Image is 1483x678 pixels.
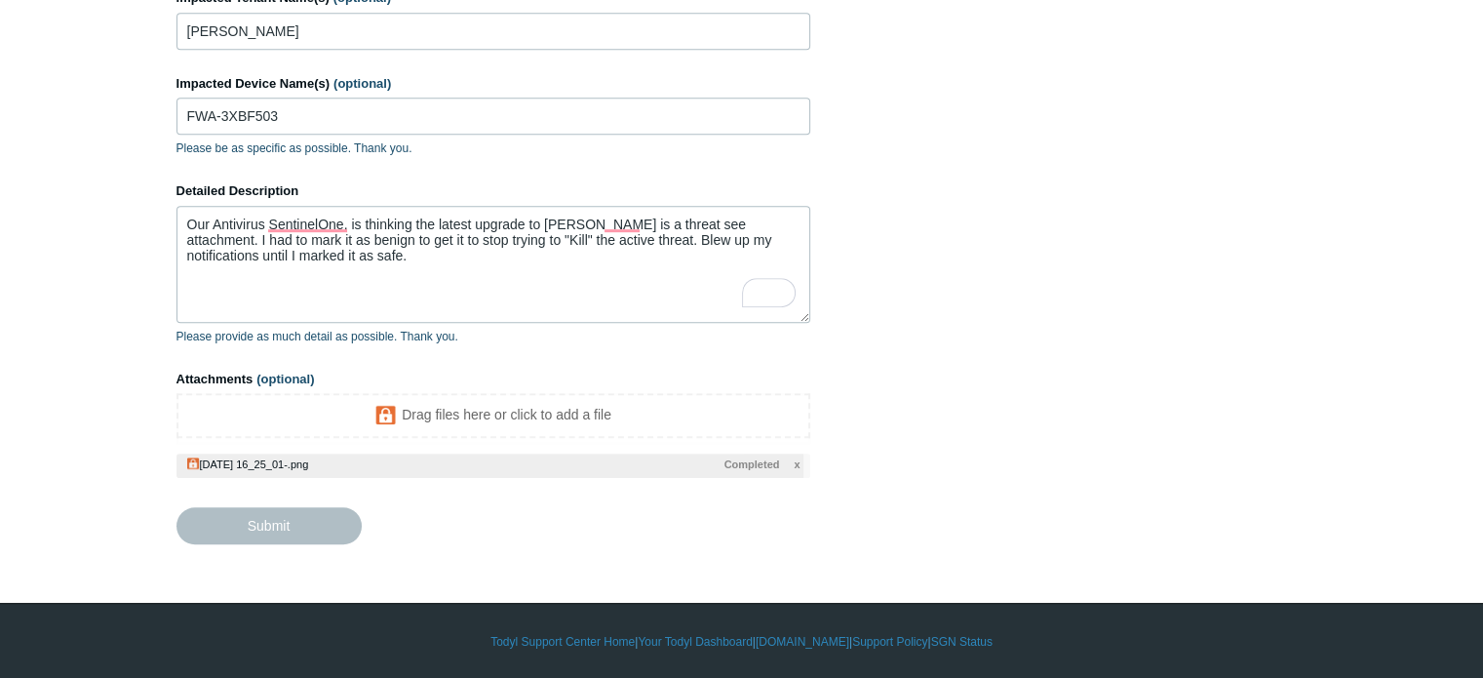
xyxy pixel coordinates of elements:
textarea: To enrich screen reader interactions, please activate Accessibility in Grammarly extension settings [176,206,810,323]
a: Support Policy [852,633,927,651]
span: (optional) [333,76,391,91]
label: Impacted Device Name(s) [176,74,810,94]
label: Attachments [176,370,810,389]
label: Detailed Description [176,181,810,201]
iframe: To enrich screen reader interactions, please activate Accessibility in Grammarly extension settings [176,393,810,444]
p: Please provide as much detail as possible. Thank you. [176,328,810,345]
span: x [794,457,800,473]
span: (optional) [256,372,314,386]
a: [DOMAIN_NAME] [756,633,849,651]
a: Todyl Support Center Home [490,633,635,651]
span: Completed [724,457,780,473]
p: Please be as specific as possible. Thank you. [176,140,810,157]
a: Your Todyl Dashboard [638,633,752,651]
div: | | | | [176,633,1307,651]
input: Submit [176,507,362,544]
a: SGN Status [931,633,993,651]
